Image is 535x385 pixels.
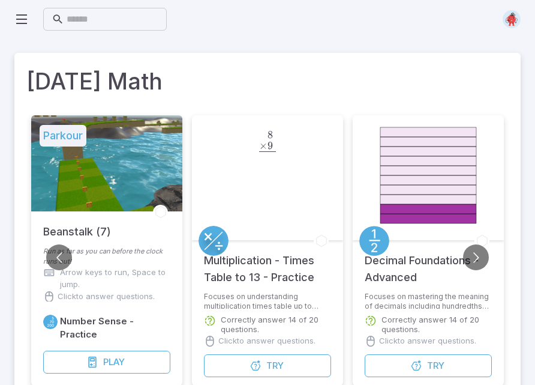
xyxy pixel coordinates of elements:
p: Click to answer questions. [379,335,476,347]
p: Click to answer questions. [58,291,155,303]
button: Go to previous slide [46,244,72,270]
img: circle.svg [503,10,521,28]
span: Play [103,356,125,369]
h5: Decimal Foundations - Advanced [365,240,492,286]
h1: [DATE] Math [26,65,509,99]
button: Play [43,351,170,374]
p: Focuses on understanding multiplication times table up to thirteen. [204,292,331,309]
button: Try [365,354,492,377]
a: Fractions/Decimals [359,226,389,256]
span: Try [266,359,284,372]
span: ​ [276,142,277,150]
span: Try [427,359,444,372]
h5: Parkour [40,125,86,147]
p: Focuses on mastering the meaning of decimals including hundredths and tenths. [365,292,492,309]
a: Place Value [43,315,58,329]
p: Arrow keys to run, Space to jump. [60,267,170,291]
h5: Beanstalk (7) [43,211,111,240]
span: . [273,129,276,141]
p: Click to answer questions. [218,335,315,347]
span: ​ [276,129,277,145]
span: × [259,139,267,152]
a: Multiply/Divide [199,226,229,256]
button: Try [204,354,331,377]
h5: Multiplication - Times Table to 13 - Practice [204,240,331,286]
span: 9 [267,139,273,152]
h6: Number Sense - Practice [60,315,170,341]
p: Run as far as you can before the clock runs out! [43,246,170,267]
button: Go to next slide [463,244,489,270]
p: Correctly answer 14 of 20 questions. [381,315,492,334]
p: Correctly answer 14 of 20 questions. [221,315,331,334]
span: . [273,139,276,152]
span: 8 [267,129,273,141]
